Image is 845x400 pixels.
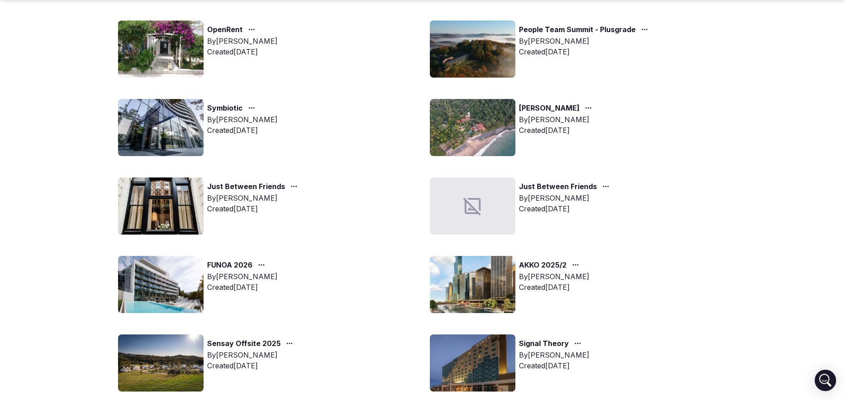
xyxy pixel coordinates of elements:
div: By [PERSON_NAME] [519,36,652,46]
div: Created [DATE] [207,203,301,214]
a: AKKO 2025/2 [519,260,567,271]
img: Top retreat image for the retreat: AKKO 2025/2 [430,256,515,313]
img: Top retreat image for the retreat: FUNOA 2026 [118,256,204,313]
div: Created [DATE] [519,360,589,371]
a: OpenRent [207,24,243,36]
div: By [PERSON_NAME] [519,193,613,203]
a: Just Between Friends [207,181,285,193]
a: FUNOA 2026 [207,260,253,271]
div: By [PERSON_NAME] [207,193,301,203]
div: By [PERSON_NAME] [207,350,297,360]
div: Created [DATE] [519,46,652,57]
a: Signal Theory [519,338,569,350]
img: Top retreat image for the retreat: People Team Summit - Plusgrade [430,21,515,78]
div: By [PERSON_NAME] [207,114,278,125]
img: Top retreat image for the retreat: Sensay Offsite 2025 [118,334,204,392]
img: Top retreat image for the retreat: Signal Theory [430,334,515,392]
div: Created [DATE] [519,203,613,214]
div: Created [DATE] [207,360,297,371]
div: By [PERSON_NAME] [519,350,589,360]
div: By [PERSON_NAME] [519,114,596,125]
img: Top retreat image for the retreat: Symbiotic [118,99,204,156]
div: Created [DATE] [207,125,278,136]
a: Sensay Offsite 2025 [207,338,281,350]
a: People Team Summit - Plusgrade [519,24,636,36]
img: Top retreat image for the retreat: OpenRent [118,21,204,78]
a: Symbiotic [207,103,243,114]
a: [PERSON_NAME] [519,103,580,114]
div: By [PERSON_NAME] [207,271,278,282]
div: By [PERSON_NAME] [207,36,278,46]
div: Created [DATE] [519,125,596,136]
div: Open Intercom Messenger [815,370,836,391]
div: Created [DATE] [207,46,278,57]
img: Top retreat image for the retreat: Nam Nidhan Khalsa [430,99,515,156]
div: Created [DATE] [207,282,278,293]
div: By [PERSON_NAME] [519,271,589,282]
img: Top retreat image for the retreat: Just Between Friends [118,177,204,235]
div: Created [DATE] [519,282,589,293]
a: Just Between Friends [519,181,597,193]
